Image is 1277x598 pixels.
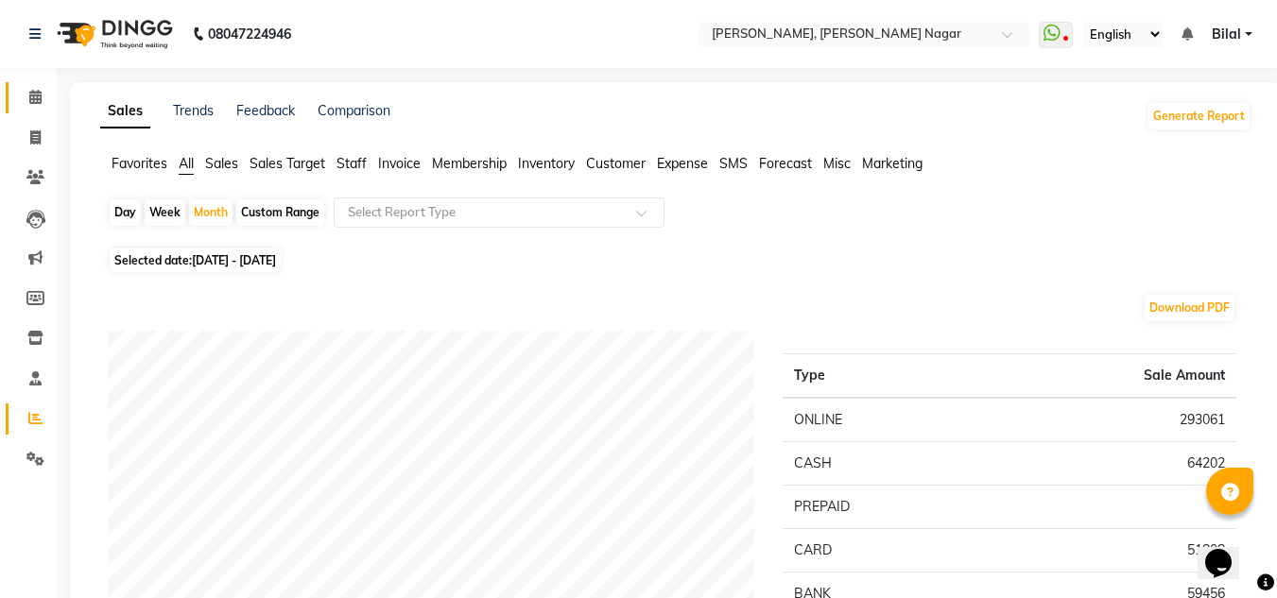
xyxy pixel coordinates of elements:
a: Feedback [236,102,295,119]
td: CARD [783,529,977,572]
span: Sales Target [250,155,325,172]
span: Selected date: [110,248,281,272]
th: Type [783,354,977,399]
button: Generate Report [1148,103,1250,129]
img: logo [48,8,178,60]
span: Marketing [862,155,923,172]
td: CASH [783,442,977,486]
iframe: chat widget [1198,522,1258,579]
div: Day [110,199,141,226]
span: Sales [205,155,238,172]
button: Download PDF [1145,295,1234,321]
span: Membership [432,155,507,172]
span: Forecast [759,155,812,172]
span: Misc [823,155,851,172]
td: ONLINE [783,398,977,442]
a: Trends [173,102,214,119]
td: 64202 [977,442,1236,486]
span: Expense [657,155,708,172]
span: Staff [337,155,367,172]
td: 51808 [977,529,1236,572]
td: 0 [977,486,1236,529]
span: SMS [719,155,748,172]
th: Sale Amount [977,354,1236,399]
span: Inventory [518,155,575,172]
span: All [179,155,194,172]
div: Month [189,199,233,226]
td: 293061 [977,398,1236,442]
span: Invoice [378,155,421,172]
a: Sales [100,94,150,128]
div: Custom Range [236,199,324,226]
a: Comparison [318,102,390,119]
span: [DATE] - [DATE] [192,253,276,267]
span: Bilal [1212,25,1241,44]
span: Favorites [112,155,167,172]
span: Customer [586,155,646,172]
b: 08047224946 [208,8,291,60]
td: PREPAID [783,486,977,529]
div: Week [145,199,185,226]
